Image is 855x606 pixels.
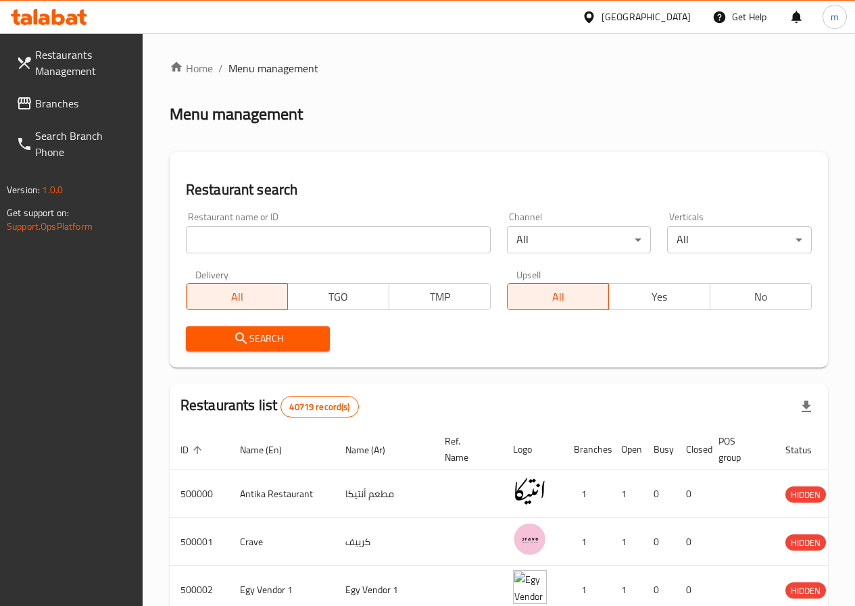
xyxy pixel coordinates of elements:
span: All [192,287,283,307]
th: Branches [563,429,610,470]
input: Search for restaurant name or ID.. [186,226,491,253]
span: TMP [395,287,485,307]
th: Busy [643,429,675,470]
td: مطعم أنتيكا [335,470,434,518]
td: كرييف [335,518,434,566]
span: Restaurants Management [35,47,132,79]
span: POS group [718,433,758,465]
span: 40719 record(s) [281,401,358,413]
div: All [507,226,652,253]
div: Total records count [280,396,358,418]
span: Version: [7,181,40,199]
td: Antika Restaurant [229,470,335,518]
button: All [186,283,288,310]
th: Open [610,429,643,470]
label: Delivery [195,270,229,279]
span: ID [180,442,206,458]
span: Yes [614,287,705,307]
button: Yes [608,283,710,310]
span: 1.0.0 [42,181,63,199]
div: HIDDEN [785,486,826,503]
label: Upsell [516,270,541,279]
span: Menu management [228,60,318,76]
td: 1 [563,470,610,518]
td: 0 [643,518,675,566]
h2: Restaurant search [186,180,812,200]
a: Search Branch Phone [5,120,143,168]
span: Status [785,442,829,458]
span: TGO [293,287,384,307]
span: HIDDEN [785,535,826,551]
div: HIDDEN [785,582,826,599]
td: 1 [563,518,610,566]
div: HIDDEN [785,534,826,551]
button: No [710,283,812,310]
div: All [667,226,812,253]
span: Name (En) [240,442,299,458]
button: TMP [389,283,491,310]
a: Home [170,60,213,76]
td: 0 [643,470,675,518]
a: Restaurants Management [5,39,143,87]
img: Antika Restaurant [513,474,547,508]
span: Name (Ar) [345,442,403,458]
span: All [513,287,604,307]
th: Logo [502,429,563,470]
button: Search [186,326,331,351]
span: Search [197,330,320,347]
a: Support.OpsPlatform [7,218,93,235]
nav: breadcrumb [170,60,828,76]
a: Branches [5,87,143,120]
img: Crave [513,522,547,556]
li: / [218,60,223,76]
span: Get support on: [7,204,69,222]
h2: Menu management [170,103,303,125]
span: Branches [35,95,132,111]
div: [GEOGRAPHIC_DATA] [602,9,691,24]
img: Egy Vendor 1 [513,570,547,604]
span: HIDDEN [785,487,826,503]
td: 0 [675,518,708,566]
button: TGO [287,283,389,310]
h2: Restaurants list [180,395,359,418]
button: All [507,283,609,310]
span: HIDDEN [785,583,826,599]
span: Search Branch Phone [35,128,132,160]
td: Crave [229,518,335,566]
span: m [831,9,839,24]
td: 1 [610,470,643,518]
td: 0 [675,470,708,518]
div: Export file [790,390,823,423]
td: 500001 [170,518,229,566]
span: Ref. Name [445,433,486,465]
th: Closed [675,429,708,470]
td: 500000 [170,470,229,518]
td: 1 [610,518,643,566]
span: No [716,287,806,307]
